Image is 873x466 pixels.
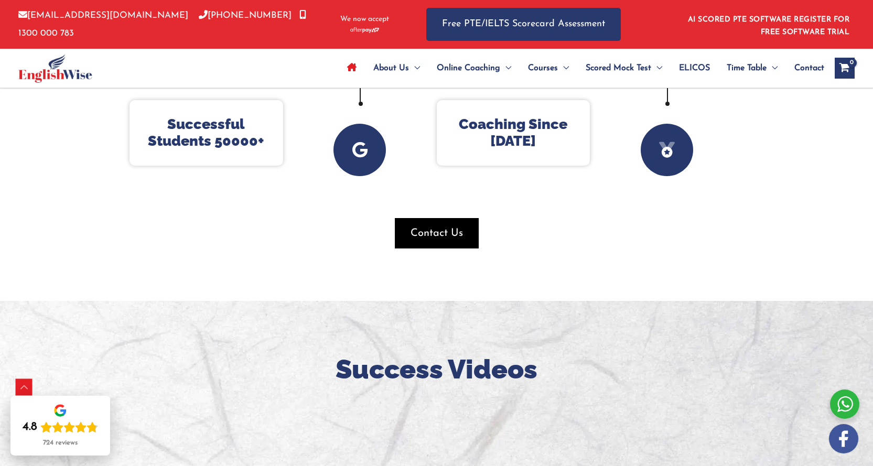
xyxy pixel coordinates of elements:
span: Menu Toggle [767,50,778,86]
a: Time TableMenu Toggle [718,50,786,86]
span: Menu Toggle [500,50,511,86]
span: Courses [528,50,558,86]
span: Menu Toggle [409,50,420,86]
a: CoursesMenu Toggle [520,50,577,86]
p: Successful Students 50000+ [140,116,273,150]
div: 4.8 [23,420,37,435]
div: 724 reviews [43,439,78,447]
span: Contact [794,50,824,86]
a: About UsMenu Toggle [365,50,428,86]
span: Menu Toggle [651,50,662,86]
span: Online Coaching [437,50,500,86]
a: Free PTE/IELTS Scorecard Assessment [426,8,621,41]
span: Menu Toggle [558,50,569,86]
button: Contact Us [395,218,479,248]
a: Online CoachingMenu Toggle [428,50,520,86]
span: Time Table [727,50,767,86]
img: cropped-ew-logo [18,54,92,83]
span: About Us [373,50,409,86]
span: Contact Us [411,226,463,241]
a: View Shopping Cart, empty [835,58,855,79]
a: ELICOS [671,50,718,86]
img: white-facebook.png [829,424,858,453]
p: Coaching Since [DATE] [447,116,580,150]
div: Rating: 4.8 out of 5 [23,420,98,435]
span: Scored Mock Test [586,50,651,86]
aside: Header Widget 1 [682,7,855,41]
nav: Site Navigation: Main Menu [339,50,824,86]
a: [EMAIL_ADDRESS][DOMAIN_NAME] [18,11,188,20]
a: Scored Mock TestMenu Toggle [577,50,671,86]
a: [PHONE_NUMBER] [199,11,292,20]
span: We now accept [340,14,389,25]
a: AI SCORED PTE SOFTWARE REGISTER FOR FREE SOFTWARE TRIAL [688,16,850,36]
a: 1300 000 783 [18,11,306,37]
img: Afterpay-Logo [350,27,379,33]
a: Contact [786,50,824,86]
span: ELICOS [679,50,710,86]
